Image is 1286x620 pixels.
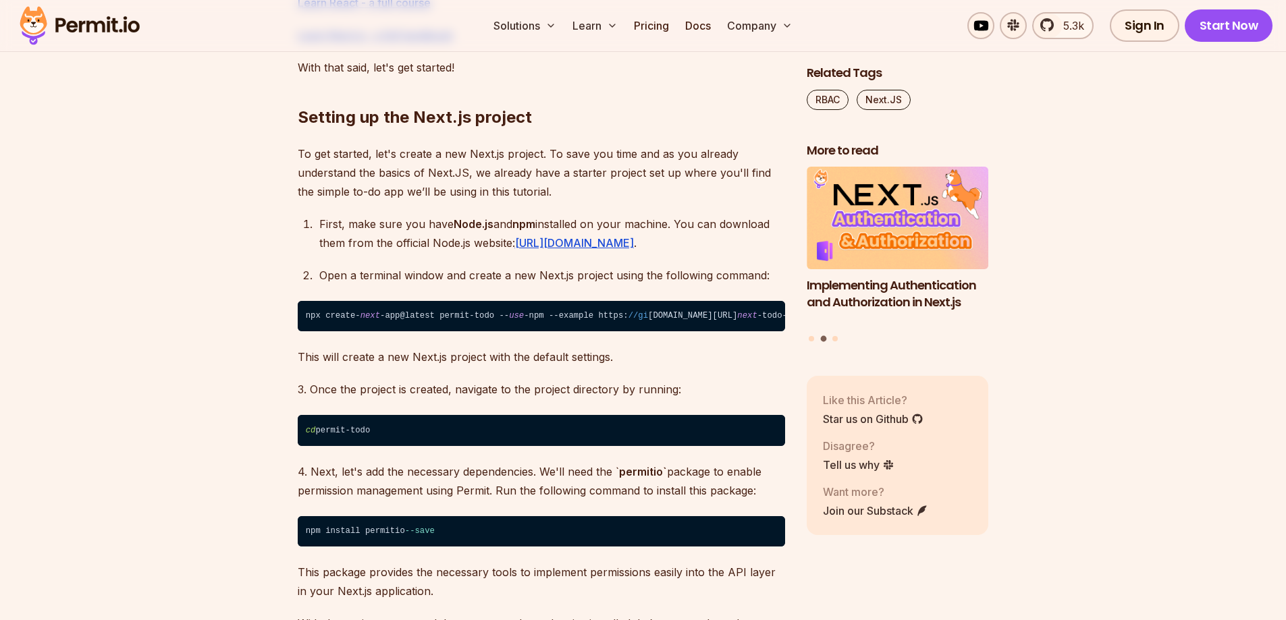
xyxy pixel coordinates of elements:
[1032,12,1094,39] a: 5.3k
[807,167,989,328] a: Implementing Authentication and Authorization in Next.jsImplementing Authentication and Authoriza...
[360,311,380,320] span: next
[823,457,894,473] a: Tell us why
[306,426,316,435] span: cd
[405,526,435,536] span: --save
[298,144,785,201] p: To get started, let's create a new Next.js project. To save you time and as you already understan...
[680,12,716,39] a: Docs
[298,415,785,446] code: permit-todo
[809,336,814,341] button: Go to slide 1
[737,311,757,320] span: next
[820,336,826,342] button: Go to slide 2
[823,484,928,500] p: Want more?
[298,53,785,128] h2: Setting up the Next.js project
[454,217,493,231] strong: Node.js
[807,142,989,159] h2: More to read
[319,266,785,285] p: Open a terminal window and create a new Next.js project using the following command:
[823,438,894,454] p: Disagree?
[823,411,923,427] a: Star us on Github
[509,311,524,320] span: use
[807,277,989,311] h3: Implementing Authentication and Authorization in Next.js
[823,392,923,408] p: Like this Article?
[807,90,849,110] a: RBAC
[319,215,785,252] p: First, make sure you have and installed on your machine. You can download them from the official ...
[628,12,674,39] a: Pricing
[14,3,146,49] img: Permit logo
[1055,18,1084,34] span: 5.3k
[1110,9,1179,42] a: Sign In
[298,380,785,399] p: 3. Once the project is created, navigate to the project directory by running:
[298,347,785,366] p: This will create a new Next.js project with the default settings.
[567,12,623,39] button: Learn
[515,236,634,250] a: [URL][DOMAIN_NAME]
[298,58,785,77] p: With that said, let's get started!
[807,65,989,82] h2: Related Tags
[298,301,785,332] code: npx create- -app@latest permit-todo -- -npm --example https: [DOMAIN_NAME][URL] -todo-starter -tu...
[1185,9,1273,42] a: Start Now
[512,217,535,231] strong: npm
[619,465,667,478] strong: permitio`
[807,167,989,344] div: Posts
[298,516,785,547] code: npm install permitio
[807,167,989,328] li: 2 of 3
[807,167,989,270] img: Implementing Authentication and Authorization in Next.js
[823,503,928,519] a: Join our Substack
[722,12,798,39] button: Company
[857,90,911,110] a: Next.JS
[298,563,785,600] p: This package provides the necessary tools to implement permissions easily into the API layer in y...
[628,311,648,320] span: //gi
[298,462,785,500] p: 4. Next, let's add the necessary dependencies. We'll need the ` package to enable permission mana...
[832,336,838,341] button: Go to slide 3
[488,12,562,39] button: Solutions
